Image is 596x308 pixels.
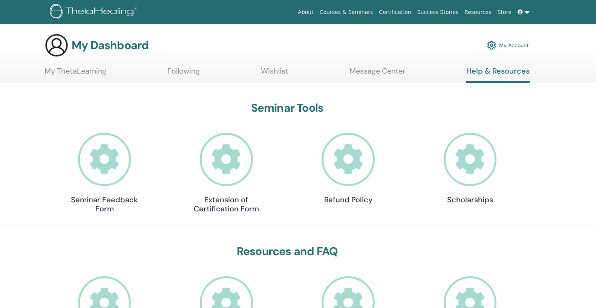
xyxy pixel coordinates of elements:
[349,66,405,81] a: Message Center
[495,5,515,19] a: Store
[466,66,530,83] a: Help & Resources
[432,133,508,204] a: Scholarships
[376,5,414,19] a: Certification
[67,133,142,213] a: Seminar Feedback Form
[317,5,376,19] a: Courses & Seminars
[44,33,69,57] img: generic-user-icon.jpg
[72,38,149,52] h3: My Dashboard
[414,5,461,19] a: Success Stories
[461,5,495,19] a: Resources
[67,245,508,258] h3: Resources and FAQ
[167,66,199,81] a: Following
[67,195,142,213] h4: Seminar Feedback Form
[487,37,529,54] a: My Account
[50,4,140,21] img: logo.png
[295,5,316,19] a: About
[261,66,288,81] a: Wishlist
[311,195,386,204] h4: Refund Policy
[311,133,386,204] a: Refund Policy
[67,101,508,115] h3: Seminar Tools
[44,66,106,81] a: My ThetaLearning
[188,195,264,213] h4: Extension of Certification Form
[432,195,508,204] h4: Scholarships
[487,39,496,52] img: cog.svg
[188,133,264,213] a: Extension of Certification Form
